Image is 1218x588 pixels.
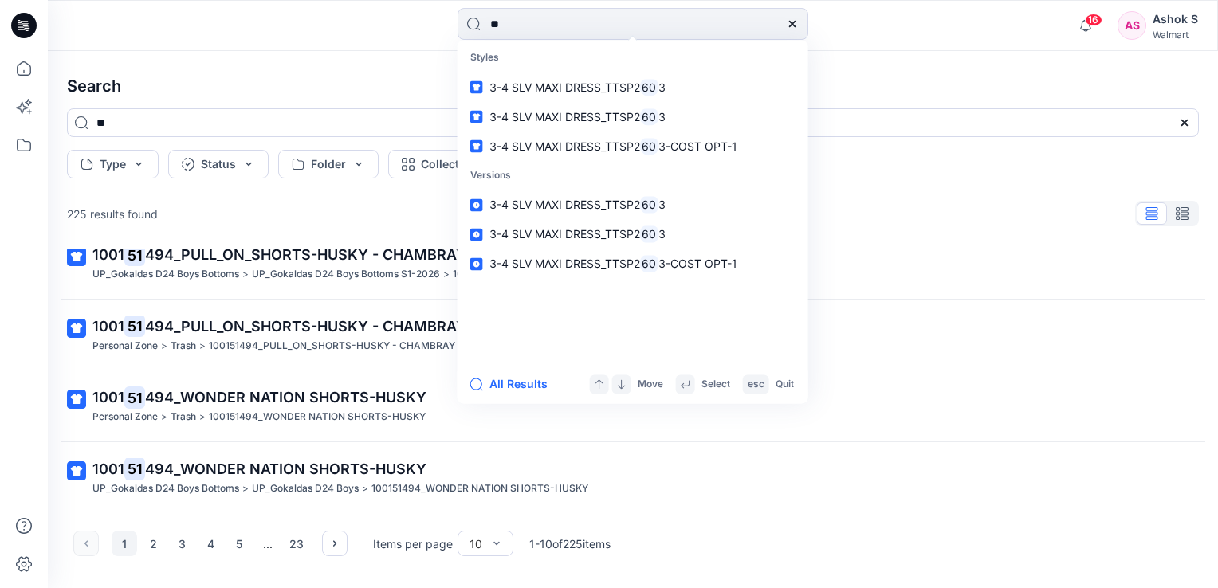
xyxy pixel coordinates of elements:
button: Status [168,150,269,178]
mark: 51 [124,315,145,337]
a: 3-4 SLV MAXI DRESS_TTSP2603-COST OPT-1 [461,249,805,279]
a: 3-4 SLV MAXI DRESS_TTSP2603 [461,190,805,220]
p: esc [748,376,764,393]
span: 3-4 SLV MAXI DRESS_TTSP2 [489,198,640,212]
p: Items per page [373,535,453,552]
mark: 60 [640,225,659,244]
mark: 51 [124,386,145,409]
div: Ashok S [1153,10,1198,29]
p: 100151494_PULL_ON_SHORTS-HUSKY - CHAMBRAY [453,266,699,283]
span: 3 [658,80,666,94]
p: > [362,480,368,497]
p: 100151494_PULL_ON_SHORTS-HUSKY - CHAMBRAY [209,338,455,355]
p: UP_Gokaldas D24 Boys Bottoms S1-2026 [252,266,440,283]
p: 225 results found [67,206,158,222]
button: 3 [169,531,194,556]
a: 100151494_WONDER NATION SHORTS-HUSKYUP_Gokaldas D24 Boys Bottoms>UP_Gokaldas D24 Boys>100151494_W... [57,449,1208,507]
p: 100151494_WONDER NATION SHORTS-HUSKY [209,409,426,425]
span: 3 [658,228,666,241]
a: 3-4 SLV MAXI DRESS_TTSP2603 [461,102,805,131]
mark: 60 [640,196,659,214]
button: Folder [278,150,379,178]
a: 3-4 SLV MAXI DRESS_TTSP2603-COST OPT-1 [461,131,805,161]
p: Styles [461,43,805,73]
p: Personal Zone [92,338,158,355]
button: 5 [226,531,252,556]
span: 3-4 SLV MAXI DRESS_TTSP2 [489,228,640,241]
p: > [242,266,249,283]
span: 3 [658,110,666,123]
p: UP_Gokaldas D24 Boys Bottoms [92,266,239,283]
span: 1001 [92,461,124,477]
p: > [161,409,167,425]
mark: 60 [640,255,659,273]
a: 100151494_WONDER NATION SHORTS-HUSKYPersonal Zone>Trash>100151494_WONDER NATION SHORTS-HUSKY [57,377,1208,435]
div: ... [255,531,281,556]
mark: 60 [640,78,659,96]
span: 3-4 SLV MAXI DRESS_TTSP2 [489,110,640,123]
span: 494_PULL_ON_SHORTS-HUSKY - CHAMBRAY [145,246,466,263]
p: Personal Zone [92,409,158,425]
button: 23 [284,531,309,556]
button: All Results [470,374,558,394]
p: > [242,480,249,497]
a: 3-4 SLV MAXI DRESS_TTSP2603 [461,73,805,102]
span: 3-COST OPT-1 [658,257,737,271]
span: 494_WONDER NATION SHORTS-HUSKY [145,389,426,406]
mark: 60 [640,108,659,126]
span: 1001 [92,318,124,335]
p: > [199,409,206,425]
button: 2 [140,531,166,556]
a: 100151494_PULL_ON_SHORTS-HUSKY - CHAMBRAYUP_Gokaldas D24 Boys Bottoms>UP_Gokaldas D24 Boys Bottom... [57,234,1208,292]
p: Move [638,376,663,393]
p: 1 - 10 of 225 items [529,535,611,552]
button: Type [67,150,159,178]
p: UP_Gokaldas D24 Boys Bottoms [92,480,239,497]
p: 100151494_WONDER NATION SHORTS-HUSKY [371,480,588,497]
button: 1 [112,531,137,556]
span: 494_PULL_ON_SHORTS-HUSKY - CHAMBRAY [145,318,466,335]
p: Quit [776,376,794,393]
a: 100151494_PULL_ON_SHORTS-HUSKY - CHAMBRAYPersonal Zone>Trash>100151494_PULL_ON_SHORTS-HUSKY - CHA... [57,306,1208,364]
p: Select [701,376,730,393]
span: 3-4 SLV MAXI DRESS_TTSP2 [489,80,640,94]
span: 1001 [92,246,124,263]
span: 3-COST OPT-1 [658,139,737,153]
button: Collection [388,150,509,178]
span: 3-4 SLV MAXI DRESS_TTSP2 [489,139,640,153]
p: UP_Gokaldas D24 Boys [252,480,359,497]
p: Trash [171,338,196,355]
p: > [199,338,206,355]
p: > [443,266,450,283]
mark: 51 [124,244,145,266]
h4: Search [54,64,1212,108]
button: 4 [198,531,223,556]
mark: 51 [124,457,145,480]
span: 16 [1085,14,1102,26]
div: AS [1118,11,1146,40]
div: Walmart [1153,29,1198,41]
p: Trash [171,409,196,425]
span: 1001 [92,389,124,406]
span: 3 [658,198,666,212]
div: 10 [470,535,482,552]
p: Versions [461,161,805,190]
p: > [161,338,167,355]
span: 494_WONDER NATION SHORTS-HUSKY [145,461,426,477]
mark: 60 [640,137,659,155]
span: 3-4 SLV MAXI DRESS_TTSP2 [489,257,640,271]
a: 3-4 SLV MAXI DRESS_TTSP2603 [461,220,805,249]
